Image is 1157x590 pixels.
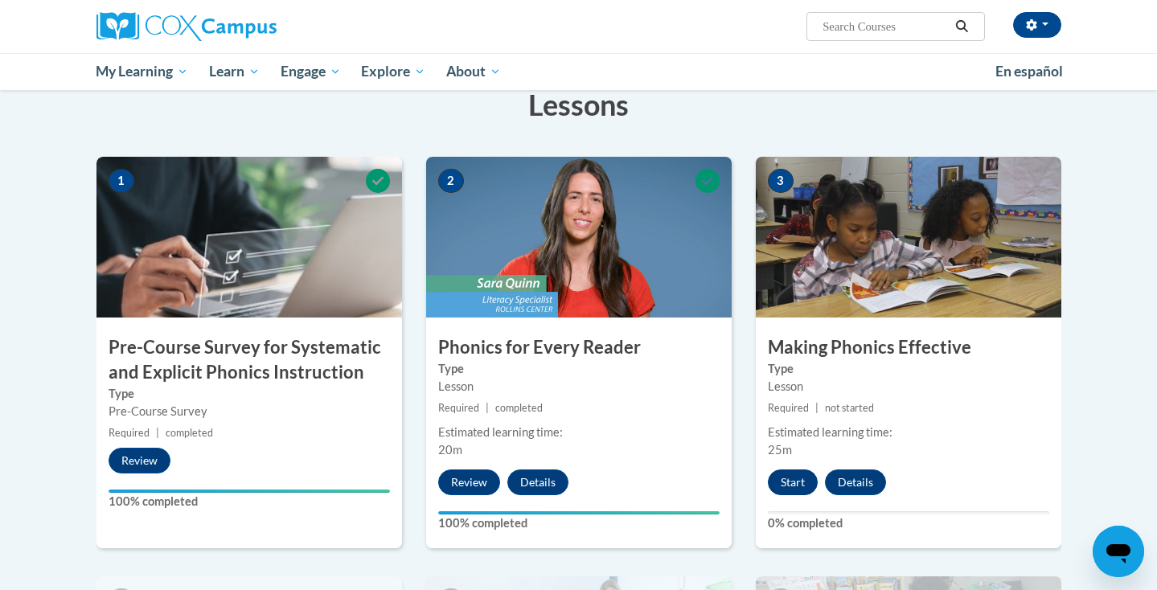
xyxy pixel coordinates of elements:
div: Estimated learning time: [768,424,1049,441]
span: completed [166,427,213,439]
span: Required [768,402,809,414]
div: Your progress [109,490,390,493]
span: 3 [768,169,794,193]
label: 0% completed [768,514,1049,532]
div: Pre-Course Survey [109,403,390,420]
h3: Phonics for Every Reader [426,335,732,360]
div: Lesson [438,378,720,395]
img: Cox Campus [96,12,277,41]
span: | [156,427,159,439]
span: About [446,62,501,81]
button: Details [507,469,568,495]
span: 2 [438,169,464,193]
span: | [815,402,819,414]
a: About [436,53,511,90]
button: Details [825,469,886,495]
h3: Making Phonics Effective [756,335,1061,360]
span: 20m [438,443,462,457]
a: Cox Campus [96,12,402,41]
span: My Learning [96,62,188,81]
input: Search Courses [821,17,950,36]
button: Start [768,469,818,495]
span: En español [995,63,1063,80]
label: Type [109,385,390,403]
span: 1 [109,169,134,193]
button: Review [438,469,500,495]
img: Course Image [756,157,1061,318]
img: Course Image [426,157,732,318]
label: 100% completed [109,493,390,510]
button: Review [109,448,170,473]
span: Required [109,427,150,439]
div: Estimated learning time: [438,424,720,441]
button: Account Settings [1013,12,1061,38]
span: | [486,402,489,414]
iframe: Button to launch messaging window [1093,526,1144,577]
label: Type [438,360,720,378]
span: Required [438,402,479,414]
span: 25m [768,443,792,457]
label: 100% completed [438,514,720,532]
div: Lesson [768,378,1049,395]
span: Explore [361,62,425,81]
label: Type [768,360,1049,378]
div: Your progress [438,511,720,514]
h3: Lessons [96,84,1061,125]
span: completed [495,402,543,414]
a: En español [985,55,1073,88]
h3: Pre-Course Survey for Systematic and Explicit Phonics Instruction [96,335,402,385]
span: Learn [209,62,260,81]
a: My Learning [86,53,199,90]
a: Engage [270,53,351,90]
span: Engage [281,62,341,81]
a: Learn [199,53,270,90]
span: not started [825,402,874,414]
button: Search [950,17,974,36]
a: Explore [351,53,436,90]
img: Course Image [96,157,402,318]
div: Main menu [72,53,1085,90]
